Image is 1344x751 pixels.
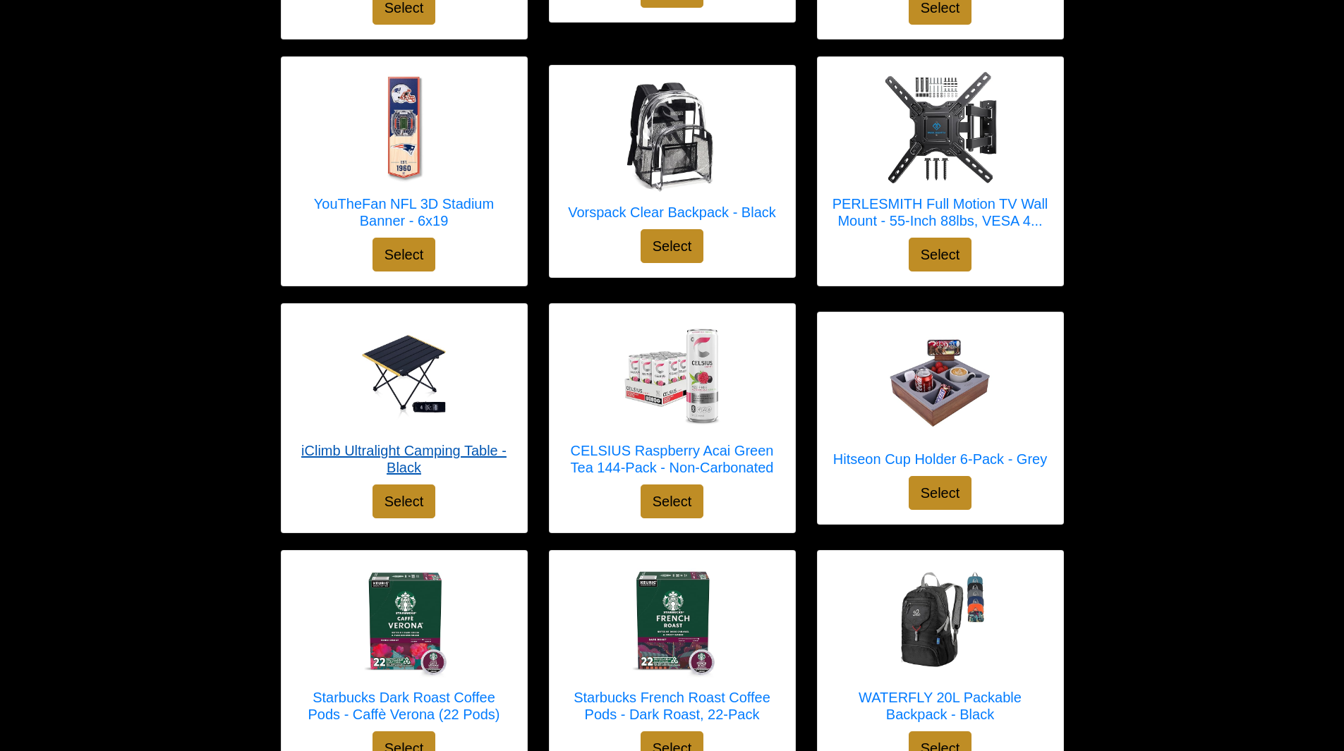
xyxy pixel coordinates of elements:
[616,318,729,431] img: CELSIUS Raspberry Acai Green Tea 144-Pack - Non-Carbonated
[348,565,461,678] img: Starbucks Dark Roast Coffee Pods - Caffè Verona (22 Pods)
[884,565,997,678] img: WATERFLY 20L Packable Backpack - Black
[296,689,513,723] h5: Starbucks Dark Roast Coffee Pods - Caffè Verona (22 Pods)
[348,318,461,431] img: iClimb Ultralight Camping Table - Black
[641,484,704,518] button: Select
[832,565,1049,731] a: WATERFLY 20L Packable Backpack - Black WATERFLY 20L Packable Backpack - Black
[884,71,997,184] img: PERLESMITH Full Motion TV Wall Mount - 55-Inch 88lbs, VESA 400x400mm
[296,442,513,476] h5: iClimb Ultralight Camping Table - Black
[564,442,781,476] h5: CELSIUS Raspberry Acai Green Tea 144-Pack - Non-Carbonated
[296,565,513,731] a: Starbucks Dark Roast Coffee Pods - Caffè Verona (22 Pods) Starbucks Dark Roast Coffee Pods - Caff...
[832,689,1049,723] h5: WATERFLY 20L Packable Backpack - Black
[909,238,972,271] button: Select
[883,326,996,439] img: Hitseon Cup Holder 6-Pack - Grey
[832,71,1049,238] a: PERLESMITH Full Motion TV Wall Mount - 55-Inch 88lbs, VESA 400x400mm PERLESMITH Full Motion TV Wa...
[616,80,729,193] img: Vorspack Clear Backpack - Black
[616,565,729,678] img: Starbucks French Roast Coffee Pods - Dark Roast, 22-Pack
[568,204,776,221] h5: Vorspack Clear Backpack - Black
[348,71,461,184] img: YouTheFan NFL 3D Stadium Banner - 6x19
[833,326,1047,476] a: Hitseon Cup Holder 6-Pack - Grey Hitseon Cup Holder 6-Pack - Grey
[564,689,781,723] h5: Starbucks French Roast Coffee Pods - Dark Roast, 22-Pack
[641,229,704,263] button: Select
[296,71,513,238] a: YouTheFan NFL 3D Stadium Banner - 6x19 YouTheFan NFL 3D Stadium Banner - 6x19
[564,565,781,731] a: Starbucks French Roast Coffee Pods - Dark Roast, 22-Pack Starbucks French Roast Coffee Pods - Dar...
[833,451,1047,468] h5: Hitseon Cup Holder 6-Pack - Grey
[568,80,776,229] a: Vorspack Clear Backpack - Black Vorspack Clear Backpack - Black
[909,476,972,510] button: Select
[296,318,513,484] a: iClimb Ultralight Camping Table - Black iClimb Ultralight Camping Table - Black
[564,318,781,484] a: CELSIUS Raspberry Acai Green Tea 144-Pack - Non-Carbonated CELSIUS Raspberry Acai Green Tea 144-P...
[373,238,436,271] button: Select
[373,484,436,518] button: Select
[296,195,513,229] h5: YouTheFan NFL 3D Stadium Banner - 6x19
[832,195,1049,229] h5: PERLESMITH Full Motion TV Wall Mount - 55-Inch 88lbs, VESA 4...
